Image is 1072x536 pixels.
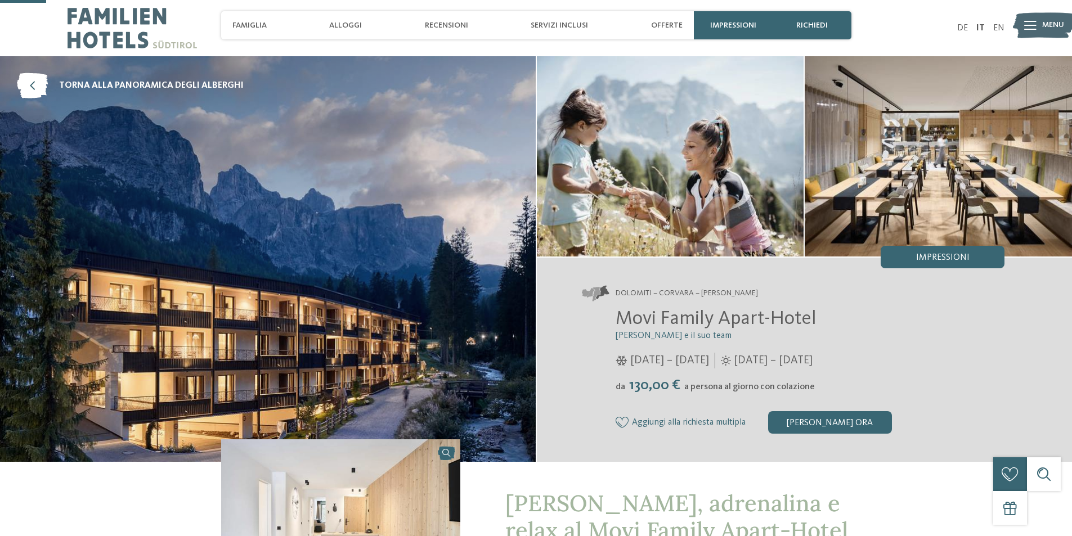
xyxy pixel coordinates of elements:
[17,73,244,98] a: torna alla panoramica degli alberghi
[957,24,968,33] a: DE
[616,309,817,328] span: Movi Family Apart-Hotel
[632,418,746,428] span: Aggiungi alla richiesta multipla
[734,353,813,368] span: [DATE] – [DATE]
[616,288,758,299] span: Dolomiti – Corvara – [PERSON_NAME]
[916,253,970,262] span: Impressioni
[684,382,815,391] span: a persona al giorno con colazione
[993,24,1004,33] a: EN
[616,331,732,340] span: [PERSON_NAME] e il suo team
[616,355,627,366] i: Orari d'apertura inverno
[721,355,731,366] i: Orari d'apertura estate
[626,378,683,393] span: 130,00 €
[805,56,1072,256] img: Una stupenda vacanza in famiglia a Corvara
[537,56,804,256] img: Una stupenda vacanza in famiglia a Corvara
[1042,20,1064,31] span: Menu
[630,353,709,368] span: [DATE] – [DATE]
[616,382,625,391] span: da
[59,79,244,92] span: torna alla panoramica degli alberghi
[976,24,985,33] a: IT
[768,411,892,434] div: [PERSON_NAME] ora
